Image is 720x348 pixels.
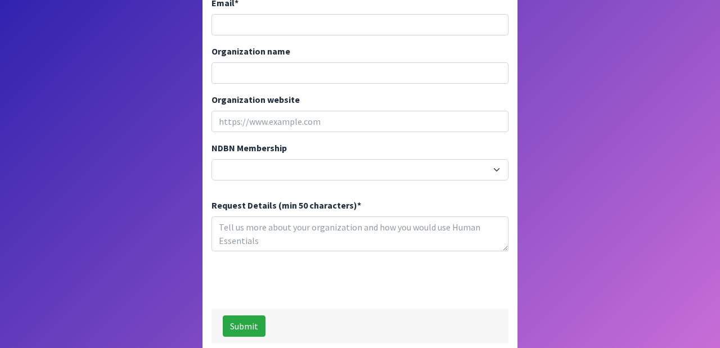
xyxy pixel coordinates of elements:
[211,44,290,58] label: Organization name
[211,93,300,106] label: Organization website
[211,111,508,132] input: https://www.example.com
[211,260,382,304] iframe: reCAPTCHA
[223,315,265,337] button: Submit
[211,198,361,212] label: Request Details (min 50 characters)
[357,200,361,211] abbr: required
[211,141,287,155] label: NDBN Membership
